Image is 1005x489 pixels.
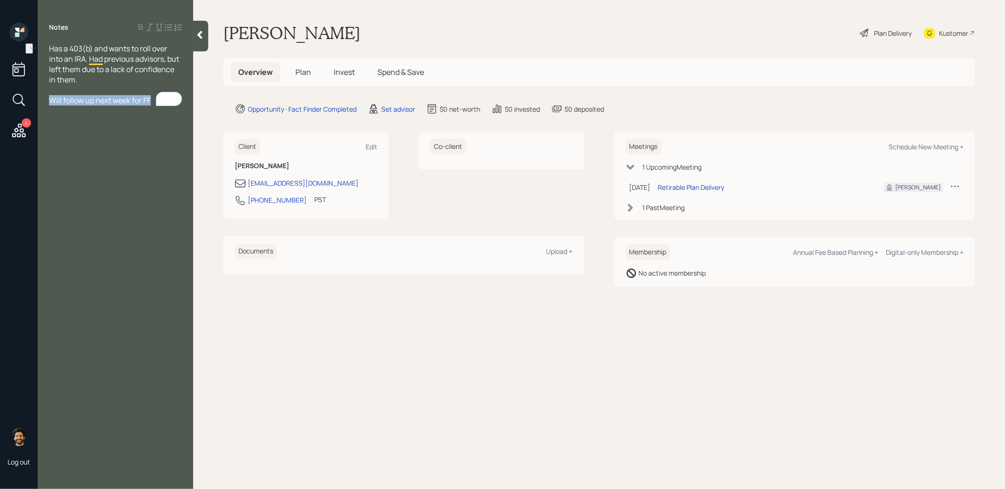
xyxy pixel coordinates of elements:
[793,248,878,257] div: Annual Fee Based Planning +
[874,28,912,38] div: Plan Delivery
[235,244,277,259] h6: Documents
[658,182,725,192] div: Retirable Plan Delivery
[235,162,377,170] h6: [PERSON_NAME]
[235,139,260,155] h6: Client
[49,43,182,106] div: To enrich screen reader interactions, please activate Accessibility in Grammarly extension settings
[629,182,651,192] div: [DATE]
[895,183,941,192] div: [PERSON_NAME]
[8,457,30,466] div: Log out
[430,139,466,155] h6: Co-client
[889,142,964,151] div: Schedule New Meeting +
[314,195,326,204] div: PST
[248,104,357,114] div: Opportunity · Fact Finder Completed
[639,268,706,278] div: No active membership
[381,104,415,114] div: Set advisor
[223,23,360,43] h1: [PERSON_NAME]
[377,67,424,77] span: Spend & Save
[505,104,540,114] div: $0 invested
[295,67,311,77] span: Plan
[49,95,151,106] span: Will follow up next week for FF
[564,104,604,114] div: $0 deposited
[626,244,670,260] h6: Membership
[22,118,31,128] div: 4
[49,23,68,32] label: Notes
[248,178,359,188] div: [EMAIL_ADDRESS][DOMAIN_NAME]
[366,142,377,151] div: Edit
[626,139,662,155] h6: Meetings
[238,67,273,77] span: Overview
[9,427,28,446] img: eric-schwartz-headshot.png
[939,28,968,38] div: Kustomer
[334,67,355,77] span: Invest
[49,43,180,85] span: Has a 403(b) and wants to roll over into an IRA. Had previous advisors, but left them due to a la...
[643,203,685,212] div: 1 Past Meeting
[547,247,573,256] div: Upload +
[886,248,964,257] div: Digital-only Membership +
[643,162,702,172] div: 1 Upcoming Meeting
[440,104,480,114] div: $0 net-worth
[248,195,307,205] div: [PHONE_NUMBER]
